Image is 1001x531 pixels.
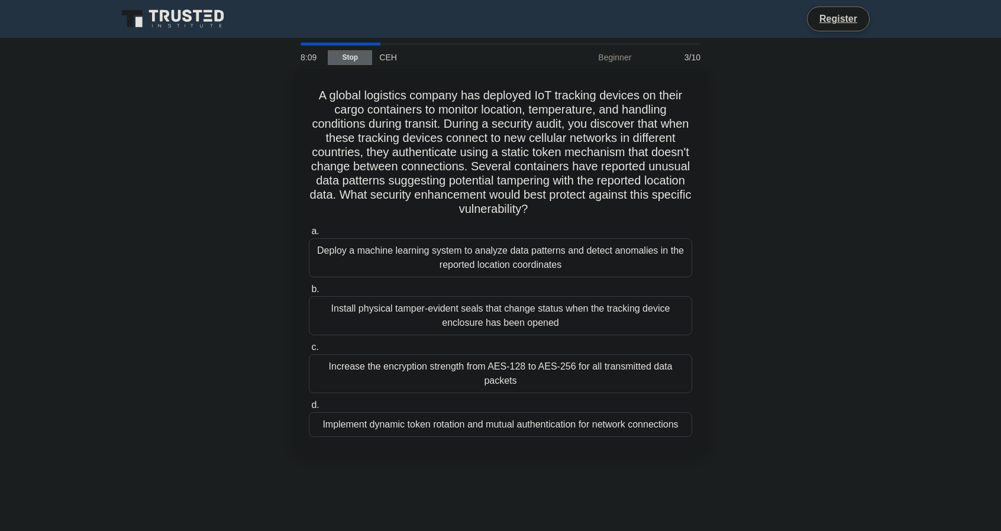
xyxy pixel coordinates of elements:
[293,46,328,69] div: 8:09
[328,50,372,65] a: Stop
[311,400,319,410] span: d.
[309,296,692,335] div: Install physical tamper-evident seals that change status when the tracking device enclosure has b...
[535,46,638,69] div: Beginner
[311,284,319,294] span: b.
[311,226,319,236] span: a.
[638,46,708,69] div: 3/10
[309,238,692,277] div: Deploy a machine learning system to analyze data patterns and detect anomalies in the reported lo...
[308,88,693,217] h5: A global logistics company has deployed IoT tracking devices on their cargo containers to monitor...
[372,46,535,69] div: CEH
[309,354,692,393] div: Increase the encryption strength from AES-128 to AES-256 for all transmitted data packets
[812,11,864,26] a: Register
[311,342,318,352] span: c.
[309,412,692,437] div: Implement dynamic token rotation and mutual authentication for network connections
